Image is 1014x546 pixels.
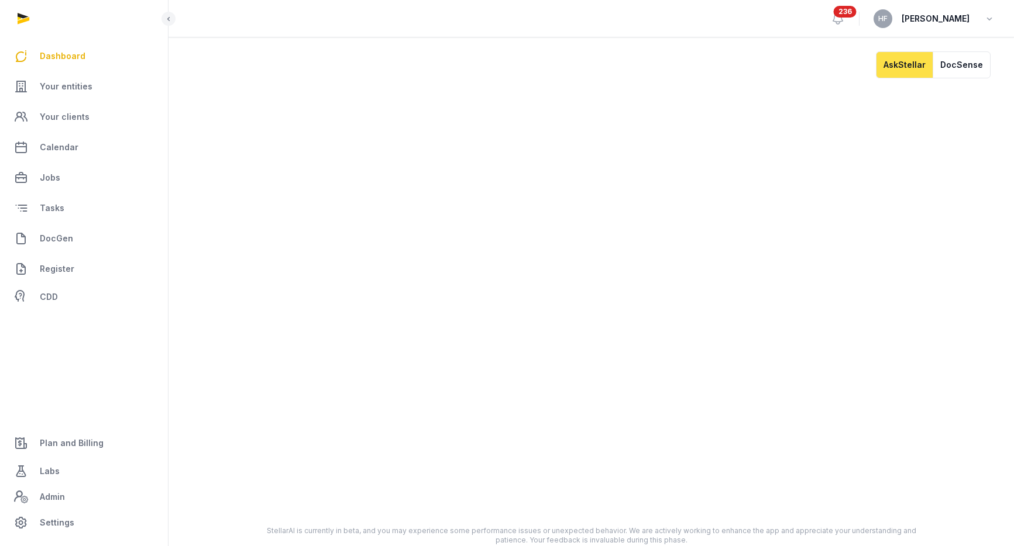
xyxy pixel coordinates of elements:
[40,171,60,185] span: Jobs
[40,201,64,215] span: Tasks
[40,80,92,94] span: Your entities
[9,429,159,457] a: Plan and Billing
[40,490,65,504] span: Admin
[40,436,104,450] span: Plan and Billing
[876,51,933,78] button: AskStellar
[9,485,159,509] a: Admin
[40,110,90,124] span: Your clients
[9,194,159,222] a: Tasks
[9,42,159,70] a: Dashboard
[40,140,78,154] span: Calendar
[40,49,85,63] span: Dashboard
[9,164,159,192] a: Jobs
[874,9,892,28] button: HF
[878,15,888,22] span: HF
[9,224,159,253] a: DocGen
[9,255,159,283] a: Register
[9,72,159,101] a: Your entities
[40,290,58,304] span: CDD
[9,285,159,309] a: CDD
[933,51,991,78] button: DocSense
[9,457,159,485] a: Labs
[902,12,970,26] span: [PERSON_NAME]
[9,133,159,161] a: Calendar
[834,6,857,18] span: 236
[40,516,74,530] span: Settings
[40,464,60,478] span: Labs
[9,103,159,131] a: Your clients
[9,509,159,537] a: Settings
[253,526,930,545] div: StellarAI is currently in beta, and you may experience some performance issues or unexpected beha...
[40,231,73,246] span: DocGen
[40,262,74,276] span: Register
